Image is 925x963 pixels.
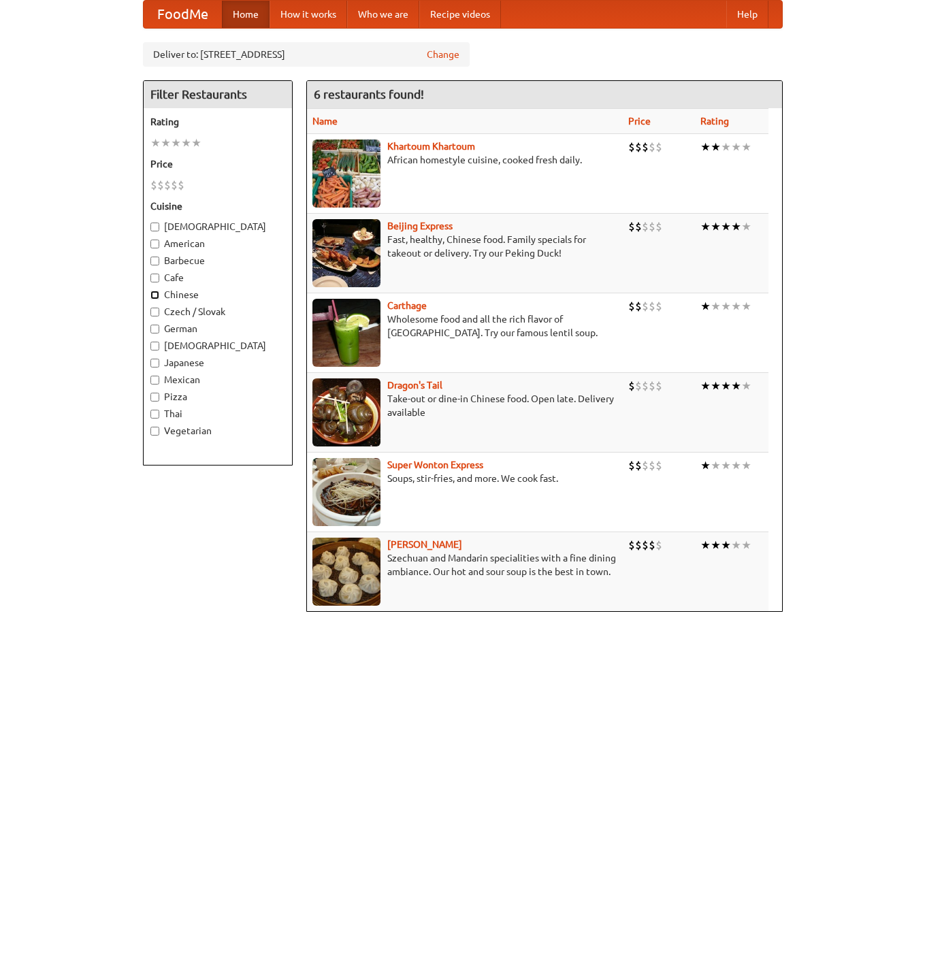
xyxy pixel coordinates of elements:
li: ★ [741,458,751,473]
a: Super Wonton Express [387,459,483,470]
a: How it works [270,1,347,28]
input: Barbecue [150,257,159,265]
label: [DEMOGRAPHIC_DATA] [150,220,285,233]
input: American [150,240,159,248]
h5: Price [150,157,285,171]
li: $ [649,378,655,393]
label: Chinese [150,288,285,301]
li: $ [628,538,635,553]
li: ★ [171,135,181,150]
li: ★ [150,135,161,150]
li: $ [642,219,649,234]
label: Cafe [150,271,285,284]
input: Cafe [150,274,159,282]
li: ★ [700,458,711,473]
a: Recipe videos [419,1,501,28]
b: Dragon's Tail [387,380,442,391]
label: Mexican [150,373,285,387]
li: $ [178,178,184,193]
li: ★ [700,378,711,393]
li: ★ [721,140,731,154]
li: $ [628,458,635,473]
li: $ [655,219,662,234]
a: Name [312,116,338,127]
li: $ [171,178,178,193]
img: carthage.jpg [312,299,380,367]
li: ★ [711,538,721,553]
li: ★ [721,458,731,473]
input: Czech / Slovak [150,308,159,316]
li: ★ [181,135,191,150]
li: ★ [731,219,741,234]
li: ★ [721,219,731,234]
p: Wholesome food and all the rich flavor of [GEOGRAPHIC_DATA]. Try our famous lentil soup. [312,312,617,340]
li: $ [150,178,157,193]
li: $ [649,458,655,473]
li: $ [628,378,635,393]
b: [PERSON_NAME] [387,539,462,550]
li: ★ [721,538,731,553]
li: ★ [721,299,731,314]
label: Thai [150,407,285,421]
li: $ [635,378,642,393]
li: $ [655,458,662,473]
li: ★ [731,299,741,314]
div: Deliver to: [STREET_ADDRESS] [143,42,470,67]
label: Japanese [150,356,285,370]
li: ★ [731,458,741,473]
input: Mexican [150,376,159,385]
label: [DEMOGRAPHIC_DATA] [150,339,285,353]
li: ★ [741,140,751,154]
li: $ [655,538,662,553]
a: Khartoum Khartoum [387,141,475,152]
label: Vegetarian [150,424,285,438]
input: German [150,325,159,333]
li: $ [642,458,649,473]
label: Barbecue [150,254,285,267]
p: Szechuan and Mandarin specialities with a fine dining ambiance. Our hot and sour soup is the best... [312,551,617,578]
label: German [150,322,285,336]
li: ★ [711,458,721,473]
a: Change [427,48,459,61]
li: $ [642,378,649,393]
li: ★ [741,299,751,314]
label: Czech / Slovak [150,305,285,319]
p: African homestyle cuisine, cooked fresh daily. [312,153,617,167]
a: Rating [700,116,729,127]
li: $ [628,299,635,314]
li: ★ [711,219,721,234]
h4: Filter Restaurants [144,81,292,108]
input: Japanese [150,359,159,368]
a: Price [628,116,651,127]
li: ★ [741,378,751,393]
a: Help [726,1,768,28]
a: FoodMe [144,1,222,28]
li: ★ [700,538,711,553]
li: ★ [711,378,721,393]
li: $ [649,219,655,234]
li: $ [649,140,655,154]
input: Chinese [150,291,159,299]
li: $ [628,140,635,154]
li: $ [628,219,635,234]
img: dragon.jpg [312,378,380,446]
ng-pluralize: 6 restaurants found! [314,88,424,101]
li: $ [642,140,649,154]
h5: Cuisine [150,199,285,213]
li: $ [649,299,655,314]
li: $ [655,378,662,393]
li: $ [635,538,642,553]
a: Who we are [347,1,419,28]
li: $ [642,299,649,314]
li: ★ [731,378,741,393]
li: ★ [731,140,741,154]
li: $ [635,219,642,234]
li: $ [649,538,655,553]
li: $ [635,140,642,154]
li: ★ [700,219,711,234]
li: ★ [711,299,721,314]
li: $ [157,178,164,193]
input: Thai [150,410,159,419]
li: ★ [700,140,711,154]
